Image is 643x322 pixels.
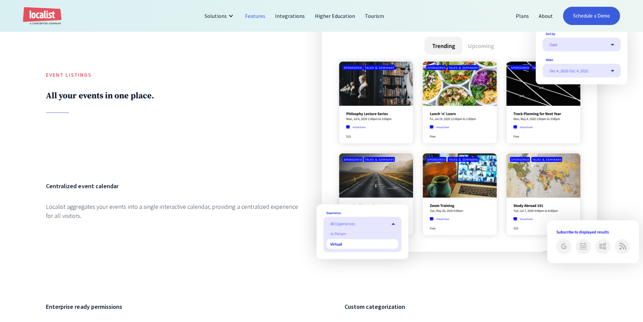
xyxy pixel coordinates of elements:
[46,302,298,311] h6: Enterprise ready permissions
[46,71,298,79] h5: Event Listings
[360,8,389,24] a: Tourism
[46,181,298,191] h6: Centralized event calendar
[199,8,240,24] div: Solutions
[310,8,360,24] a: Higher Education
[563,7,620,25] a: Schedule a Demo
[205,12,227,20] div: Solutions
[240,8,270,24] a: Features
[46,91,298,101] h2: All your events in one place.
[23,7,61,25] a: home
[46,202,298,220] div: Localist aggregates your events into a single interactive calendar, providing a centralized exper...
[270,8,310,24] a: Integrations
[511,8,534,24] a: Plans
[534,8,558,24] a: About
[345,302,597,311] h6: Custom categorization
